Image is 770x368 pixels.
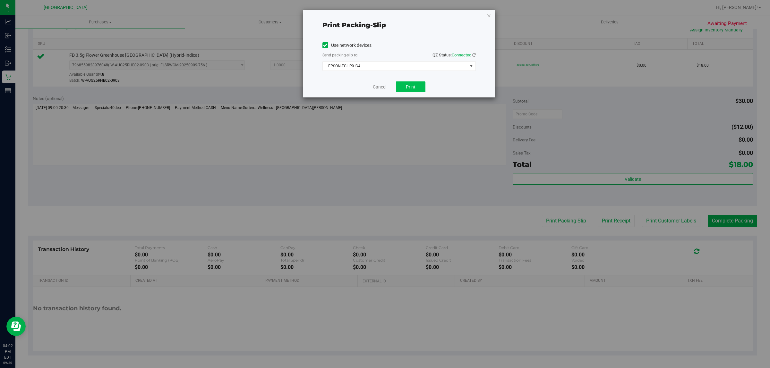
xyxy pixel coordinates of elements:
button: Print [396,81,425,92]
a: Cancel [373,84,386,90]
span: Print [406,84,415,89]
span: Print packing-slip [322,21,386,29]
label: Send packing-slip to: [322,52,358,58]
span: EPSON-ECLIPXICA [323,62,467,71]
label: Use network devices [322,42,372,49]
iframe: Resource center [6,317,26,336]
span: Connected [452,53,471,57]
span: QZ Status: [432,53,476,57]
span: select [467,62,475,71]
